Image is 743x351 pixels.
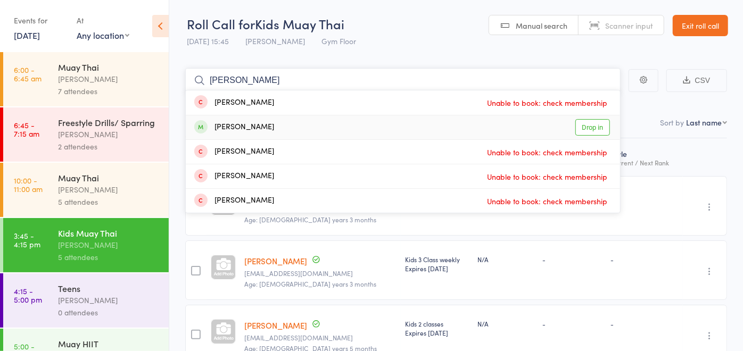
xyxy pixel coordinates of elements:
[77,12,129,29] div: At
[660,117,684,128] label: Sort by
[77,29,129,41] div: Any location
[673,15,728,36] a: Exit roll call
[477,255,534,264] div: N/A
[14,65,42,82] time: 6:00 - 6:45 am
[610,255,679,264] div: -
[575,119,610,136] a: Drop in
[321,36,356,46] span: Gym Floor
[244,279,376,288] span: Age: [DEMOGRAPHIC_DATA] years 3 months
[14,231,40,248] time: 3:45 - 4:15 pm
[58,61,160,73] div: Muay Thai
[610,190,679,199] div: -
[405,319,469,337] div: Kids 2 classes
[610,319,679,328] div: -
[606,143,683,171] div: Style
[58,183,160,196] div: [PERSON_NAME]
[58,227,160,239] div: Kids Muay Thai
[14,12,66,29] div: Events for
[58,338,160,349] div: Muay HIIT
[185,68,621,93] input: Search by name
[58,73,160,85] div: [PERSON_NAME]
[58,294,160,306] div: [PERSON_NAME]
[605,20,653,31] span: Scanner input
[187,15,255,32] span: Roll Call for
[58,116,160,128] div: Freestyle Drills/ Sparring
[484,95,610,111] span: Unable to book: check membership
[484,193,610,209] span: Unable to book: check membership
[58,251,160,263] div: 5 attendees
[255,15,344,32] span: Kids Muay Thai
[3,52,169,106] a: 6:00 -6:45 amMuay Thai[PERSON_NAME]7 attendees
[405,328,469,337] div: Expires [DATE]
[58,239,160,251] div: [PERSON_NAME]
[245,36,305,46] span: [PERSON_NAME]
[484,169,610,185] span: Unable to book: check membership
[3,218,169,272] a: 3:45 -4:15 pmKids Muay Thai[PERSON_NAME]5 attendees
[58,306,160,319] div: 0 attendees
[194,146,274,158] div: [PERSON_NAME]
[244,215,376,224] span: Age: [DEMOGRAPHIC_DATA] years 3 months
[14,287,42,304] time: 4:15 - 5:00 pm
[244,270,397,277] small: tobicox@rocketmail.com
[194,170,274,182] div: [PERSON_NAME]
[58,128,160,140] div: [PERSON_NAME]
[3,107,169,162] a: 6:45 -7:15 amFreestyle Drills/ Sparring[PERSON_NAME]2 attendees
[244,255,307,266] a: [PERSON_NAME]
[194,195,274,207] div: [PERSON_NAME]
[58,282,160,294] div: Teens
[405,264,469,273] div: Expires [DATE]
[58,196,160,208] div: 5 attendees
[244,320,307,331] a: [PERSON_NAME]
[58,140,160,153] div: 2 attendees
[542,255,602,264] div: -
[187,36,229,46] span: [DATE] 15:45
[194,121,274,133] div: [PERSON_NAME]
[477,319,534,328] div: N/A
[686,117,722,128] div: Last name
[3,163,169,217] a: 10:00 -11:00 amMuay Thai[PERSON_NAME]5 attendees
[14,176,43,193] time: 10:00 - 11:00 am
[405,255,469,273] div: Kids 3 Class weekly
[14,29,40,41] a: [DATE]
[58,172,160,183] div: Muay Thai
[244,334,397,341] small: yea31@live.com.au
[14,121,39,138] time: 6:45 - 7:15 am
[542,319,602,328] div: -
[194,97,274,109] div: [PERSON_NAME]
[484,144,610,160] span: Unable to book: check membership
[516,20,567,31] span: Manual search
[666,69,727,92] button: CSV
[58,85,160,97] div: 7 attendees
[3,273,169,328] a: 4:15 -5:00 pmTeens[PERSON_NAME]0 attendees
[610,159,679,166] div: Current / Next Rank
